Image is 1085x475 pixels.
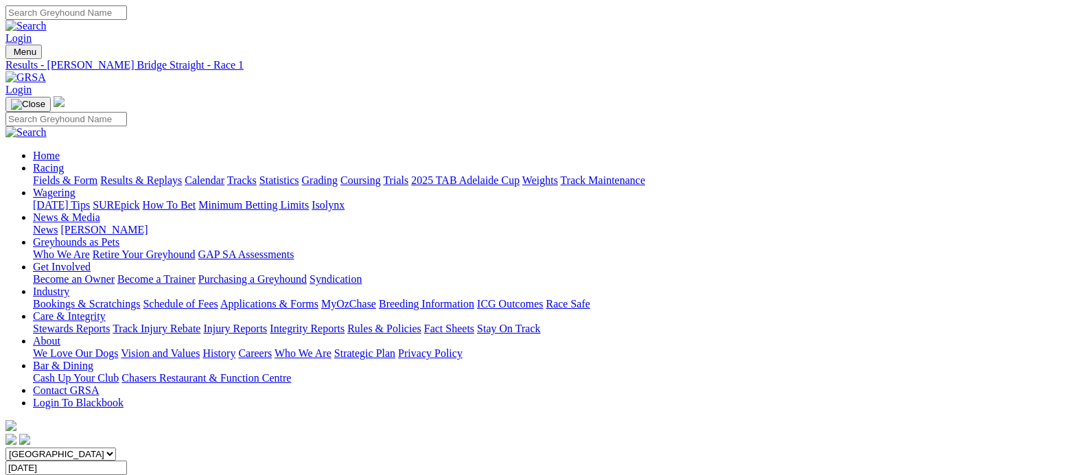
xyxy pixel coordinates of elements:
a: Vision and Values [121,347,200,359]
a: Injury Reports [203,323,267,334]
a: Who We Are [275,347,331,359]
a: News & Media [33,211,100,223]
a: Careers [238,347,272,359]
img: Close [11,99,45,110]
input: Search [5,5,127,20]
button: Toggle navigation [5,97,51,112]
input: Search [5,112,127,126]
div: Get Involved [33,273,1080,286]
a: Track Injury Rebate [113,323,200,334]
img: logo-grsa-white.png [5,420,16,431]
a: We Love Our Dogs [33,347,118,359]
a: Fields & Form [33,174,97,186]
div: Greyhounds as Pets [33,248,1080,261]
a: About [33,335,60,347]
a: History [202,347,235,359]
input: Select date [5,461,127,475]
div: Industry [33,298,1080,310]
a: Login To Blackbook [33,397,124,408]
a: Calendar [185,174,224,186]
a: Breeding Information [379,298,474,310]
a: Coursing [340,174,381,186]
a: Results & Replays [100,174,182,186]
a: Trials [383,174,408,186]
button: Toggle navigation [5,45,42,59]
div: Racing [33,174,1080,187]
a: How To Bet [143,199,196,211]
a: Race Safe [546,298,590,310]
a: Stay On Track [477,323,540,334]
a: News [33,224,58,235]
a: SUREpick [93,199,139,211]
a: Who We Are [33,248,90,260]
img: Search [5,126,47,139]
a: Results - [PERSON_NAME] Bridge Straight - Race 1 [5,59,1080,71]
a: Fact Sheets [424,323,474,334]
div: About [33,347,1080,360]
img: twitter.svg [19,434,30,445]
a: Tracks [227,174,257,186]
a: Applications & Forms [220,298,318,310]
a: [DATE] Tips [33,199,90,211]
a: Login [5,32,32,44]
a: ICG Outcomes [477,298,543,310]
a: Minimum Betting Limits [198,199,309,211]
a: Isolynx [312,199,345,211]
a: Become a Trainer [117,273,196,285]
a: 2025 TAB Adelaide Cup [411,174,520,186]
a: Wagering [33,187,75,198]
a: Industry [33,286,69,297]
div: News & Media [33,224,1080,236]
img: Search [5,20,47,32]
a: Stewards Reports [33,323,110,334]
span: Menu [14,47,36,57]
a: Statistics [259,174,299,186]
img: GRSA [5,71,46,84]
a: Cash Up Your Club [33,372,119,384]
a: GAP SA Assessments [198,248,294,260]
a: Become an Owner [33,273,115,285]
a: Greyhounds as Pets [33,236,119,248]
a: Syndication [310,273,362,285]
div: Wagering [33,199,1080,211]
a: Privacy Policy [398,347,463,359]
a: Schedule of Fees [143,298,218,310]
a: Weights [522,174,558,186]
a: Care & Integrity [33,310,106,322]
a: Rules & Policies [347,323,421,334]
a: Home [33,150,60,161]
a: Strategic Plan [334,347,395,359]
a: Login [5,84,32,95]
img: facebook.svg [5,434,16,445]
a: Track Maintenance [561,174,645,186]
a: Contact GRSA [33,384,99,396]
a: Purchasing a Greyhound [198,273,307,285]
a: Integrity Reports [270,323,345,334]
a: [PERSON_NAME] [60,224,148,235]
img: logo-grsa-white.png [54,96,65,107]
a: Racing [33,162,64,174]
a: Get Involved [33,261,91,273]
a: Retire Your Greyhound [93,248,196,260]
a: Bookings & Scratchings [33,298,140,310]
a: Grading [302,174,338,186]
a: Bar & Dining [33,360,93,371]
a: Chasers Restaurant & Function Centre [121,372,291,384]
div: Bar & Dining [33,372,1080,384]
a: MyOzChase [321,298,376,310]
div: Care & Integrity [33,323,1080,335]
